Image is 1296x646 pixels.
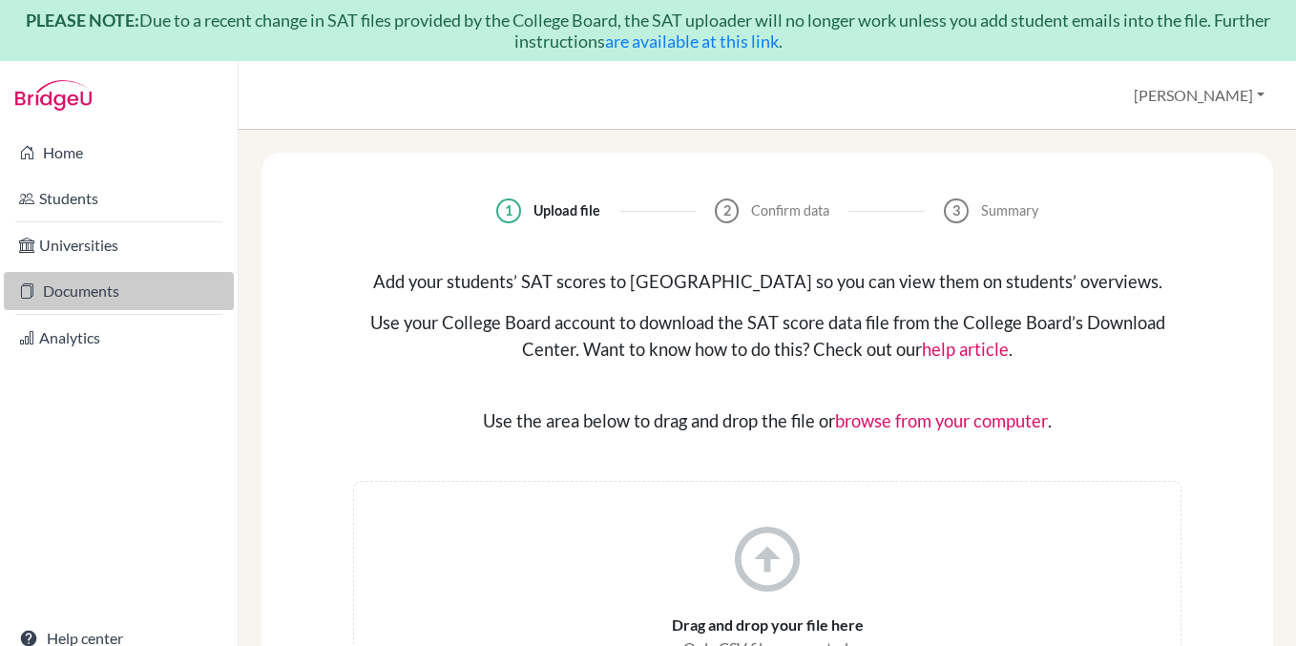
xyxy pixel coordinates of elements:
[4,319,234,357] a: Analytics
[353,310,1181,363] div: Use your College Board account to download the SAT score data file from the College Board’s Downl...
[353,269,1181,296] div: Add your students’ SAT scores to [GEOGRAPHIC_DATA] so you can view them on students’ overviews.
[4,134,234,172] a: Home
[533,200,600,221] div: Upload file
[715,198,740,223] div: 2
[981,200,1038,221] div: Summary
[672,614,864,636] span: Drag and drop your file here
[15,80,92,111] img: Bridge-U
[728,520,806,598] i: arrow_circle_up
[353,408,1181,435] div: Use the area below to drag and drop the file or .
[4,272,234,310] a: Documents
[922,339,1009,360] a: help article
[4,226,234,264] a: Universities
[1125,77,1273,114] button: [PERSON_NAME]
[4,179,234,218] a: Students
[496,198,521,223] div: 1
[751,200,829,221] div: Confirm data
[944,198,969,223] div: 3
